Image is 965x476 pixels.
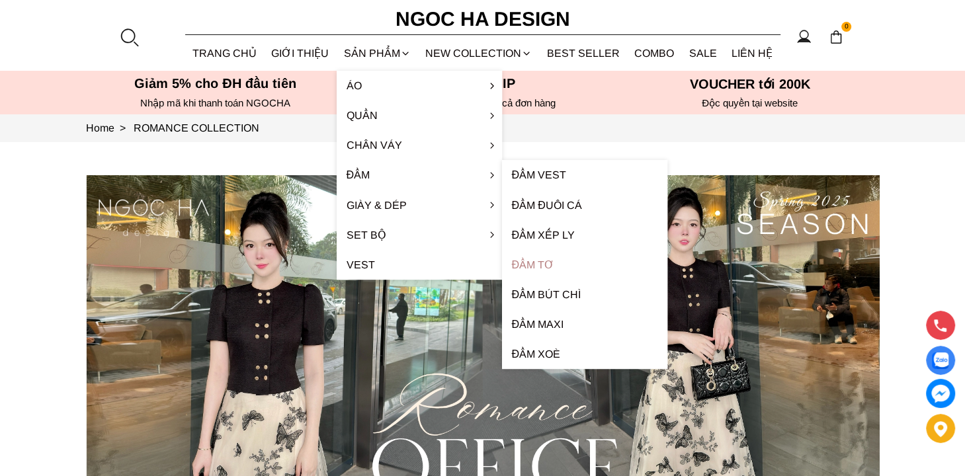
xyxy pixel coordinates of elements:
a: TRANG CHỦ [185,36,265,71]
a: Áo [337,71,502,100]
a: SALE [682,36,725,71]
font: Nhập mã khi thanh toán NGOCHA [140,97,290,108]
span: > [114,122,131,134]
a: Ngoc Ha Design [384,3,582,35]
a: Đầm Maxi [502,309,667,339]
a: Đầm tơ [502,250,667,280]
a: Display image [926,346,955,375]
a: Đầm xếp ly [502,220,667,250]
a: Link to ROMANCE COLLECTION [134,122,259,134]
span: 0 [841,22,852,32]
font: Giảm 5% cho ĐH đầu tiên [134,76,296,91]
a: Đầm [337,160,502,190]
a: Đầm đuôi cá [502,190,667,220]
a: Đầm Vest [502,160,667,190]
a: messenger [926,379,955,408]
a: Link to Home [86,122,134,134]
a: LIÊN HỆ [724,36,780,71]
a: BEST SELLER [540,36,628,71]
a: Đầm xoè [502,339,667,369]
div: SẢN PHẨM [337,36,419,71]
a: Quần [337,100,502,130]
h6: Độc quyền tại website [620,97,880,109]
a: Giày & Dép [337,190,502,220]
img: img-CART-ICON-ksit0nf1 [829,30,843,44]
a: Đầm bút chì [502,280,667,309]
a: GIỚI THIỆU [264,36,337,71]
a: Combo [627,36,682,71]
a: Chân váy [337,130,502,160]
a: Set Bộ [337,220,502,250]
a: NEW COLLECTION [418,36,540,71]
h5: VOUCHER tới 200K [620,76,880,92]
a: Vest [337,250,502,280]
img: Display image [932,352,948,369]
